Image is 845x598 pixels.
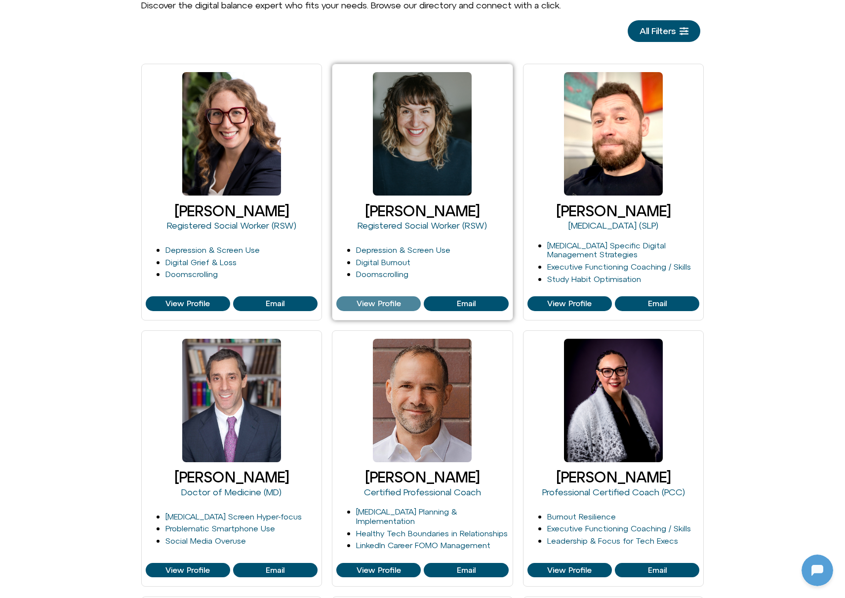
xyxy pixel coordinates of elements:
[365,202,480,219] a: [PERSON_NAME]
[357,299,401,308] span: View Profile
[167,220,296,231] a: Registered Social Worker (RSW)
[2,191,16,204] img: N5FCcHC.png
[79,46,119,85] img: N5FCcHC.png
[165,270,218,279] a: Doomscrolling
[165,299,210,308] span: View Profile
[556,202,671,219] a: [PERSON_NAME]
[547,536,678,545] a: Leadership & Focus for Tech Execs
[156,4,172,21] svg: Restart Conversation Button
[457,566,476,575] span: Email
[542,487,685,497] a: Professional Certified Coach (PCC)
[165,566,210,575] span: View Profile
[61,96,136,110] h1: [DOMAIN_NAME]
[640,26,676,36] span: All Filters
[547,566,592,575] span: View Profile
[9,5,25,21] img: N5FCcHC.png
[358,220,487,231] a: Registered Social Worker (RSW)
[356,541,490,550] a: LinkedIn Career FOMO Management
[527,563,612,578] a: View Profile of Faelyne Templer
[2,2,195,23] button: Expand Header Button
[356,529,508,538] a: Healthy Tech Boundaries in Relationships
[615,296,699,311] a: View Profile of Craig Selinger
[233,563,318,578] a: View Profile of David Goldenberg
[336,296,421,311] a: View Profile of Cleo Haber
[547,262,691,271] a: Executive Functioning Coaching / Skills
[172,4,189,21] svg: Close Chatbot Button
[457,299,476,308] span: Email
[266,566,284,575] span: Email
[547,275,641,283] a: Study Habit Optimisation
[568,220,658,231] a: [MEDICAL_DATA] (SLP)
[356,258,410,267] a: Digital Burnout
[356,507,457,525] a: [MEDICAL_DATA] Planning & Implementation
[165,258,237,267] a: Digital Grief & Loss
[28,270,176,293] p: Oops, something went wrong. Could you try again in a bit?
[547,299,592,308] span: View Profile
[357,566,401,575] span: View Profile
[648,566,667,575] span: Email
[556,469,671,485] a: [PERSON_NAME]
[2,283,16,297] img: N5FCcHC.png
[174,469,289,485] a: [PERSON_NAME]
[356,245,450,254] a: Depression & Screen Use
[29,6,152,19] h2: [DOMAIN_NAME]
[165,245,260,254] a: Depression & Screen Use
[356,270,408,279] a: Doomscrolling
[648,299,667,308] span: Email
[174,202,289,219] a: [PERSON_NAME]
[86,152,112,164] p: [DATE]
[165,536,246,545] a: Social Media Overuse
[28,177,176,200] p: Hey there, I’m Offline — your digital balance coach. Ready to dive in?
[364,487,481,497] a: Certified Professional Coach
[547,524,691,533] a: Executive Functioning Coaching / Skills
[266,299,284,308] span: Email
[365,469,480,485] a: [PERSON_NAME]
[424,563,508,578] a: View Profile of Eli Singer
[165,524,275,533] a: Problematic Smartphone Use
[628,20,700,42] a: All Filters
[233,296,318,311] a: View Profile of Blair Wexler-Singer
[181,487,282,497] a: Doctor of Medicine (MD)
[28,217,176,253] p: Could you share your email? If we’ve chatted before, we’ll continue from there. If not, we’ll sta...
[802,555,833,586] iframe: Botpress
[165,512,302,521] a: [MEDICAL_DATA] Screen Hyper-focus
[169,315,185,331] svg: Voice Input Button
[615,563,699,578] a: View Profile of Faelyne Templer
[336,563,421,578] a: View Profile of Eli Singer
[424,296,508,311] a: View Profile of Cleo Haber
[17,318,153,328] textarea: Message Input
[527,296,612,311] a: View Profile of Craig Selinger
[2,243,16,257] img: N5FCcHC.png
[547,512,616,521] a: Burnout Resilience
[547,241,666,259] a: [MEDICAL_DATA] Specific Digital Management Strategies
[146,563,230,578] a: View Profile of David Goldenberg
[146,296,230,311] a: View Profile of Blair Wexler-Singer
